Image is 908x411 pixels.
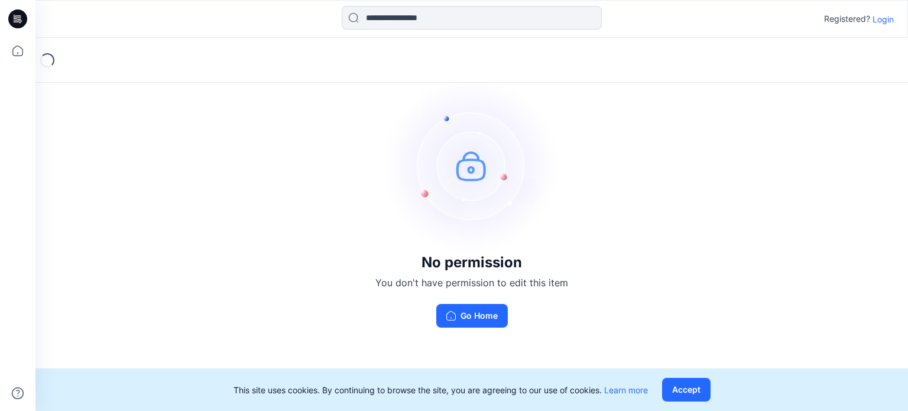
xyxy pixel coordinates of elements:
button: Accept [662,378,711,402]
button: Go Home [436,304,508,328]
p: Registered? [824,12,870,26]
p: Login [873,13,894,25]
a: Learn more [604,385,648,395]
p: You don't have permission to edit this item [375,276,568,290]
h3: No permission [375,254,568,271]
p: This site uses cookies. By continuing to browse the site, you are agreeing to our use of cookies. [234,384,648,396]
img: no-perm.svg [383,77,560,254]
